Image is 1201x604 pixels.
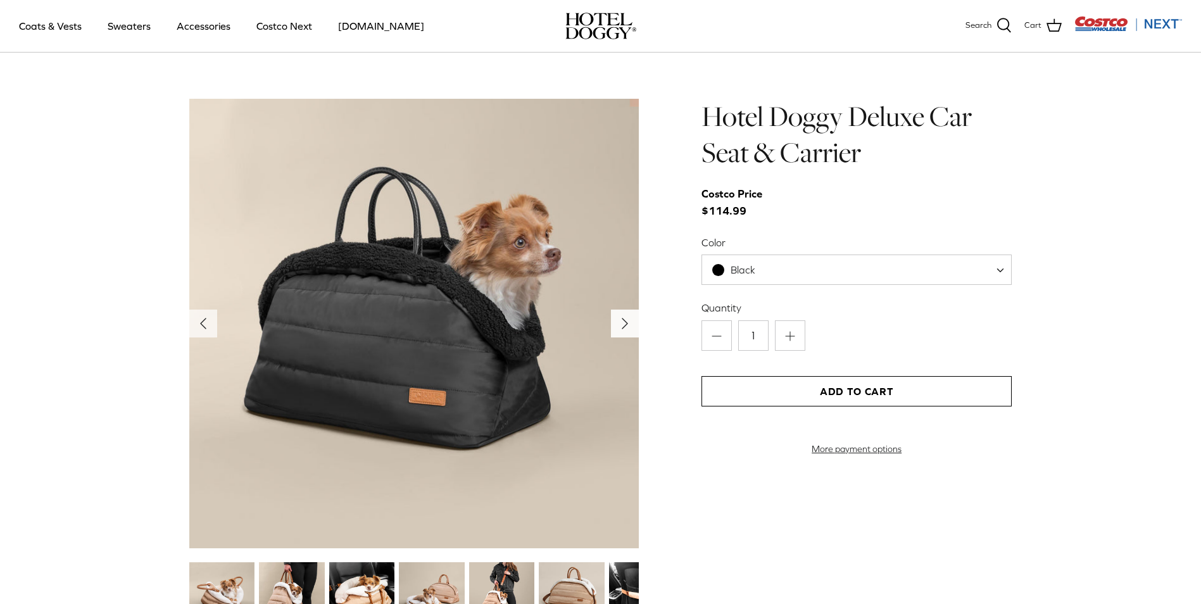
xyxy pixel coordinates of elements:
[965,19,991,32] span: Search
[738,320,769,351] input: Quantity
[965,18,1012,34] a: Search
[189,310,217,337] button: Previous
[565,13,636,39] img: hoteldoggycom
[701,444,1012,455] a: More payment options
[701,376,1012,406] button: Add to Cart
[701,99,1012,170] h1: Hotel Doggy Deluxe Car Seat & Carrier
[245,4,324,47] a: Costco Next
[701,255,1012,285] span: Black
[327,4,436,47] a: [DOMAIN_NAME]
[1074,24,1182,34] a: Visit Costco Next
[731,264,755,275] span: Black
[702,263,781,277] span: Black
[1024,18,1062,34] a: Cart
[701,236,1012,249] label: Color
[1074,16,1182,32] img: Costco Next
[165,4,242,47] a: Accessories
[1024,19,1041,32] span: Cart
[8,4,93,47] a: Coats & Vests
[701,186,762,203] div: Costco Price
[611,310,639,337] button: Next
[701,301,1012,315] label: Quantity
[96,4,162,47] a: Sweaters
[701,186,775,220] span: $114.99
[565,13,636,39] a: hoteldoggy.com hoteldoggycom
